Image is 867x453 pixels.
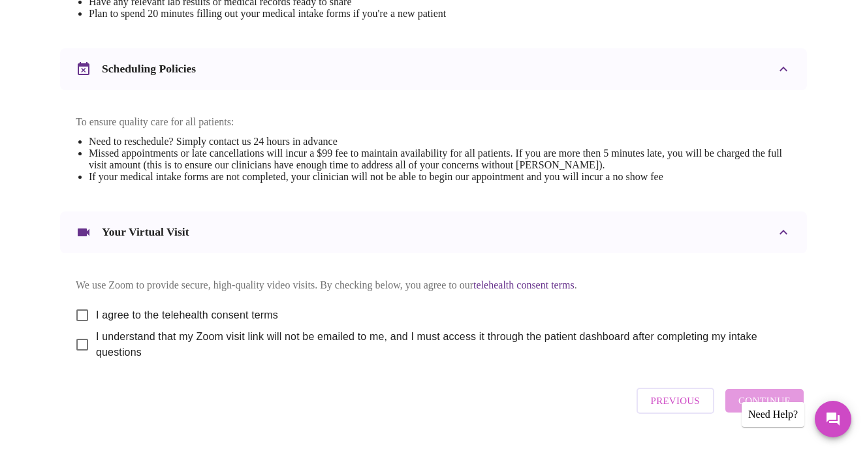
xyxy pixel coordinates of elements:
a: telehealth consent terms [473,279,575,290]
li: Plan to spend 20 minutes filling out your medical intake forms if you're a new patient [89,8,575,20]
div: Scheduling Policies [60,48,807,90]
li: If your medical intake forms are not completed, your clinician will not be able to begin our appo... [89,171,791,183]
button: Previous [637,388,714,414]
p: We use Zoom to provide secure, high-quality video visits. By checking below, you agree to our . [76,279,791,291]
h3: Your Virtual Visit [102,225,189,239]
div: Your Virtual Visit [60,211,807,253]
button: Messages [815,401,851,437]
h3: Scheduling Policies [102,62,196,76]
div: Need Help? [742,402,804,427]
span: I agree to the telehealth consent terms [96,307,278,323]
li: Missed appointments or late cancellations will incur a $99 fee to maintain availability for all p... [89,148,791,171]
span: I understand that my Zoom visit link will not be emailed to me, and I must access it through the ... [96,329,781,360]
p: To ensure quality care for all patients: [76,116,791,128]
li: Need to reschedule? Simply contact us 24 hours in advance [89,136,791,148]
span: Previous [651,392,700,409]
